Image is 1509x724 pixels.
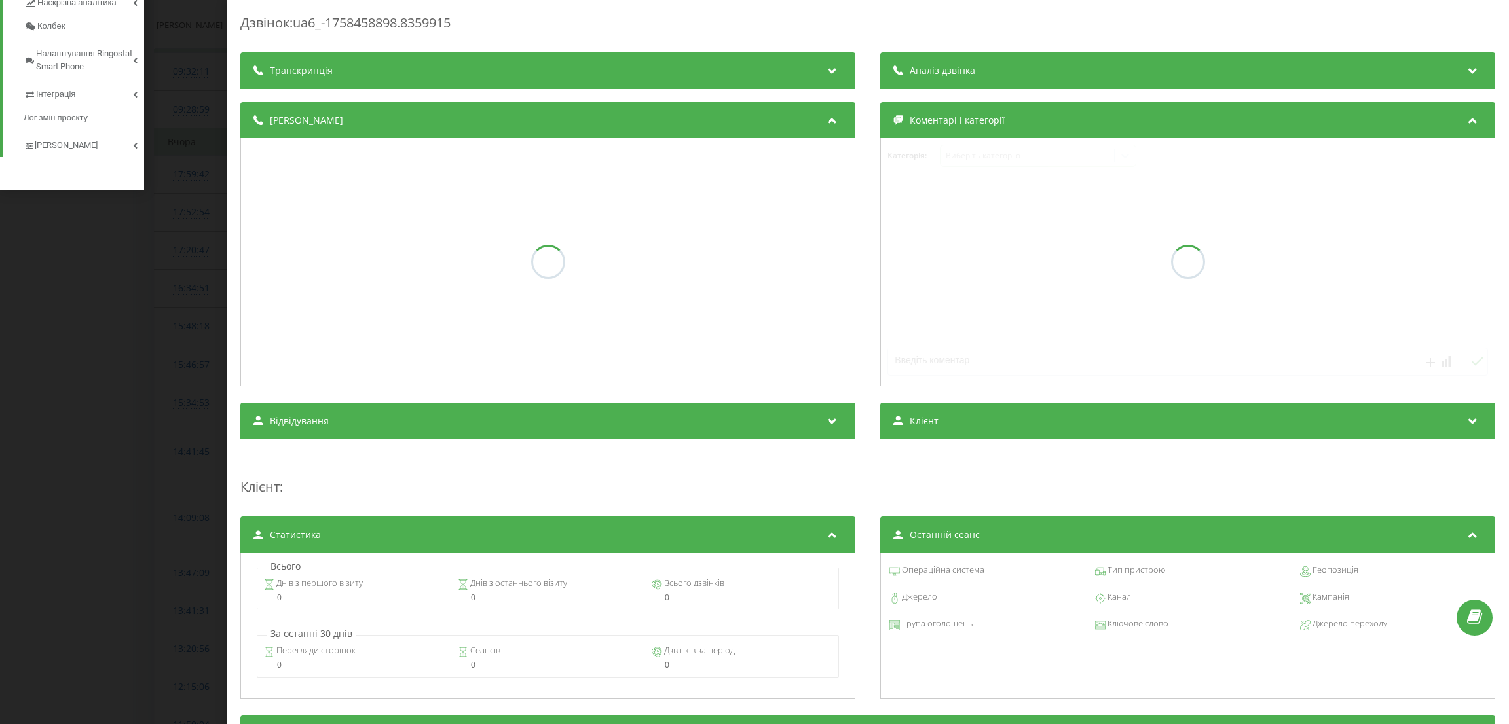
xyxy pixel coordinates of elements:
span: Дзвінків за період [661,644,734,657]
span: [PERSON_NAME] [35,139,98,152]
span: Інтеграція [36,88,75,101]
div: 0 [458,593,638,602]
span: Перегляди сторінок [274,644,356,657]
div: : [240,452,1495,503]
div: 0 [651,661,831,670]
span: Колбек [37,20,65,33]
div: 0 [458,661,638,670]
span: Коментарі і категорії [910,114,1005,127]
span: Аналіз дзвінка [910,64,975,77]
a: Лог змін проєкту [24,106,144,130]
div: Дзвінок : ua6_-1758458898.8359915 [240,14,1495,39]
div: 0 [651,593,831,602]
span: Сеансів [468,644,500,657]
span: Статистика [270,528,321,541]
span: Джерело переходу [1311,617,1387,630]
a: Колбек [24,14,144,38]
p: За останні 30 днів [267,627,356,640]
span: Клієнт [240,478,280,496]
span: Налаштування Ringostat Smart Phone [36,47,133,73]
a: [PERSON_NAME] [24,130,144,157]
span: Останній сеанс [910,528,980,541]
span: Група оголошень [900,617,973,630]
span: Ключове слово [1105,617,1168,630]
span: Геопозиція [1311,564,1358,577]
span: [PERSON_NAME] [270,114,343,127]
span: Відвідування [270,414,329,427]
a: Інтеграція [24,79,144,106]
span: Транскрипція [270,64,333,77]
span: Канал [1105,590,1130,604]
p: Всього [267,560,304,573]
span: Джерело [900,590,937,604]
span: Операційна система [900,564,984,577]
div: 0 [264,661,444,670]
a: Налаштування Ringostat Smart Phone [24,38,144,79]
span: Кампанія [1311,590,1349,604]
span: Днів з першого візиту [274,577,363,590]
div: 0 [264,593,444,602]
span: Клієнт [910,414,939,427]
span: Тип пристрою [1105,564,1164,577]
span: Всього дзвінків [661,577,724,590]
span: Днів з останнього візиту [468,577,567,590]
span: Лог змін проєкту [24,111,88,124]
